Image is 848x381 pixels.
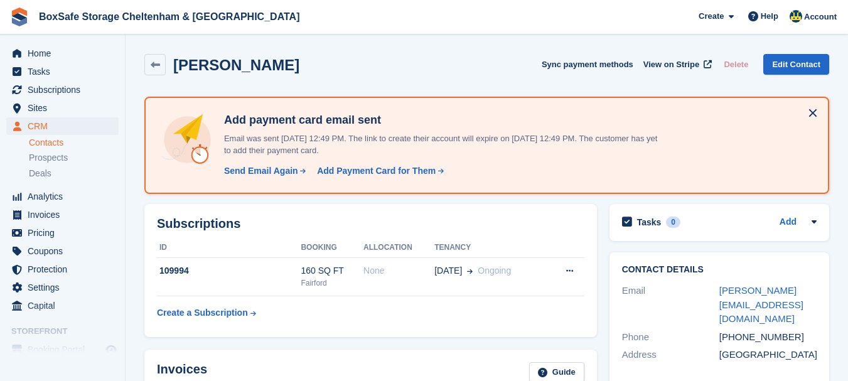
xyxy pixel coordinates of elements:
a: Preview store [104,342,119,357]
a: Create a Subscription [157,301,256,325]
h2: Contact Details [622,265,817,275]
span: Create [699,10,724,23]
a: menu [6,224,119,242]
span: Deals [29,168,51,180]
button: Sync payment methods [542,54,633,75]
span: Tasks [28,63,103,80]
a: Edit Contact [763,54,829,75]
div: 0 [666,217,680,228]
span: Subscriptions [28,81,103,99]
span: Storefront [11,325,125,338]
a: menu [6,297,119,314]
img: stora-icon-8386f47178a22dfd0bd8f6a31ec36ba5ce8667c1dd55bd0f319d3a0aa187defe.svg [10,8,29,26]
th: Allocation [363,238,434,258]
th: Booking [301,238,363,258]
span: Analytics [28,188,103,205]
div: Phone [622,330,719,345]
div: Fairford [301,277,363,289]
div: 160 SQ FT [301,264,363,277]
span: Invoices [28,206,103,223]
span: Account [804,11,837,23]
img: add-payment-card-4dbda4983b697a7845d177d07a5d71e8a16f1ec00487972de202a45f1e8132f5.svg [161,113,214,166]
div: Address [622,348,719,362]
div: Add Payment Card for Them [317,164,436,178]
a: Add Payment Card for Them [312,164,445,178]
img: Kim Virabi [790,10,802,23]
span: CRM [28,117,103,135]
span: Pricing [28,224,103,242]
a: menu [6,206,119,223]
a: View on Stripe [638,54,714,75]
div: None [363,264,434,277]
div: 109994 [157,264,301,277]
span: Prospects [29,152,68,164]
button: Delete [719,54,753,75]
span: [DATE] [434,264,462,277]
a: menu [6,63,119,80]
span: Capital [28,297,103,314]
p: Email was sent [DATE] 12:49 PM. The link to create their account will expire on [DATE] 12:49 PM. ... [219,132,658,157]
a: Deals [29,167,119,180]
a: menu [6,81,119,99]
div: [GEOGRAPHIC_DATA] [719,348,817,362]
a: menu [6,260,119,278]
a: Add [780,215,797,230]
a: menu [6,341,119,358]
span: Settings [28,279,103,296]
div: Email [622,284,719,326]
div: [PHONE_NUMBER] [719,330,817,345]
span: Ongoing [478,266,511,276]
h2: [PERSON_NAME] [173,56,299,73]
div: Create a Subscription [157,306,248,319]
span: Help [761,10,778,23]
a: BoxSafe Storage Cheltenham & [GEOGRAPHIC_DATA] [34,6,304,27]
span: Sites [28,99,103,117]
a: menu [6,99,119,117]
a: menu [6,188,119,205]
div: Send Email Again [224,164,298,178]
h4: Add payment card email sent [219,113,658,127]
a: [PERSON_NAME][EMAIL_ADDRESS][DOMAIN_NAME] [719,285,803,324]
a: menu [6,117,119,135]
th: ID [157,238,301,258]
a: menu [6,279,119,296]
a: menu [6,45,119,62]
span: View on Stripe [643,58,699,71]
th: Tenancy [434,238,546,258]
span: Coupons [28,242,103,260]
span: Protection [28,260,103,278]
h2: Tasks [637,217,662,228]
span: Home [28,45,103,62]
h2: Subscriptions [157,217,584,231]
span: Booking Portal [28,341,103,358]
a: Contacts [29,137,119,149]
a: Prospects [29,151,119,164]
a: menu [6,242,119,260]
